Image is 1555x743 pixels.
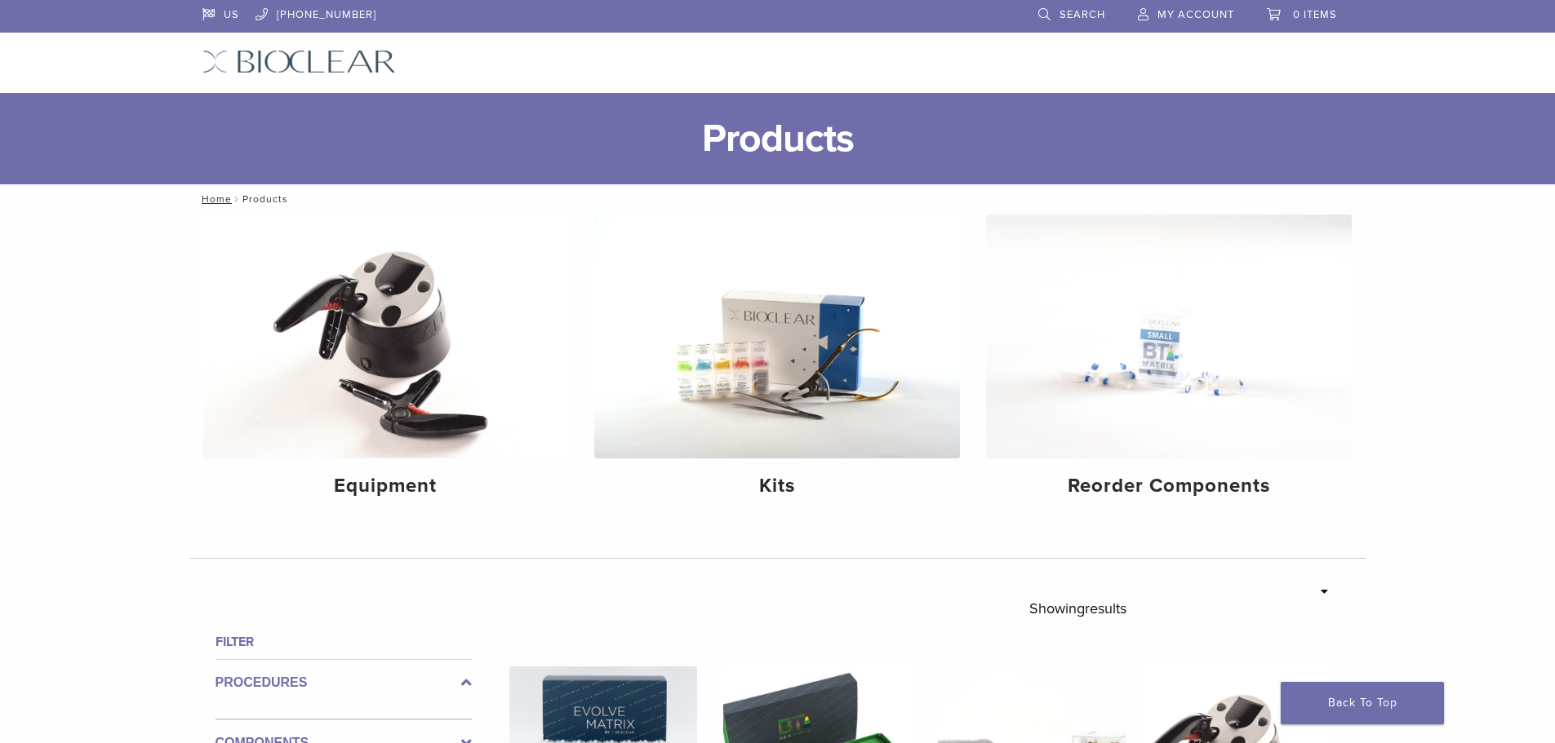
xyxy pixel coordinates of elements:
[216,471,556,501] h4: Equipment
[1029,591,1126,626] p: Showing results
[202,50,396,73] img: Bioclear
[607,471,947,501] h4: Kits
[594,214,960,511] a: Kits
[594,214,960,458] img: Kits
[1157,8,1234,21] span: My Account
[197,193,232,205] a: Home
[203,214,569,458] img: Equipment
[1293,8,1337,21] span: 0 items
[999,471,1339,501] h4: Reorder Components
[1281,682,1444,724] a: Back To Top
[215,632,472,652] h4: Filter
[203,214,569,511] a: Equipment
[215,673,472,692] label: Procedures
[1060,8,1105,21] span: Search
[232,195,242,203] span: /
[986,214,1352,458] img: Reorder Components
[986,214,1352,511] a: Reorder Components
[190,184,1366,214] nav: Products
